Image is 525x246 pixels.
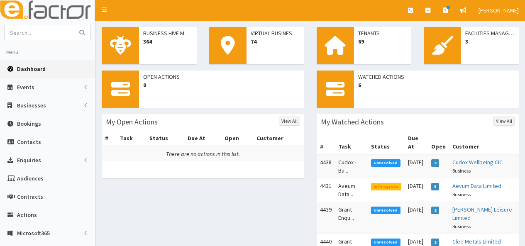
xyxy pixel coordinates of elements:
[317,178,335,202] td: 4431
[5,25,74,40] input: Search...
[431,239,439,246] span: 2
[184,131,221,146] th: Due At
[335,202,368,234] td: Grant Enqu...
[405,131,428,154] th: Due At
[17,229,50,237] span: Microsoft365
[17,83,34,91] span: Events
[335,131,368,154] th: Task
[358,29,408,37] span: Tenants
[17,211,37,219] span: Actions
[166,150,240,158] i: There are no actions in this list.
[428,131,449,154] th: Open
[371,207,400,214] span: Unresolved
[146,131,184,146] th: Status
[452,238,501,245] a: Clee Metals Limited
[106,118,158,126] h3: My Open Actions
[371,183,401,190] span: In Progress
[102,131,117,146] th: #
[431,183,439,190] span: 5
[465,37,515,46] span: 3
[405,178,428,202] td: [DATE]
[358,73,515,81] span: Watched Actions
[368,131,405,154] th: Status
[17,120,41,127] span: Bookings
[452,158,503,166] a: Cudox Wellbeing CIC
[321,118,384,126] h3: My Watched Actions
[251,29,300,37] span: Virtual Business Addresses
[317,202,335,234] td: 4439
[251,37,300,46] span: 74
[405,154,428,178] td: [DATE]
[17,156,41,164] span: Enquiries
[358,37,408,46] span: 69
[143,81,300,89] span: 0
[17,102,46,109] span: Businesses
[17,193,43,200] span: Contracts
[405,202,428,234] td: [DATE]
[431,159,439,167] span: 3
[317,154,335,178] td: 4438
[452,168,471,174] small: Business
[465,29,515,37] span: Facilities Management
[452,182,501,190] a: Aevum Data Limited
[335,178,368,202] td: Aveum Data...
[358,81,515,89] span: 6
[221,131,253,146] th: Open
[279,117,300,126] a: View All
[431,207,439,214] span: 2
[253,131,304,146] th: Customer
[143,73,300,81] span: Open Actions
[143,37,193,46] span: 364
[452,206,512,222] a: [PERSON_NAME] Leisure Limited
[143,29,193,37] span: Business Hive Members
[371,239,400,246] span: Unresolved
[17,138,41,146] span: Contacts
[479,7,519,14] span: [PERSON_NAME]
[17,65,46,73] span: Dashboard
[17,175,44,182] span: Audiences
[449,131,519,154] th: Customer
[493,117,515,126] a: View All
[452,223,471,229] small: Business
[117,131,146,146] th: Task
[371,159,400,167] span: Unresolved
[335,154,368,178] td: Cudox - Bu...
[452,191,471,197] small: Business
[317,131,335,154] th: #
